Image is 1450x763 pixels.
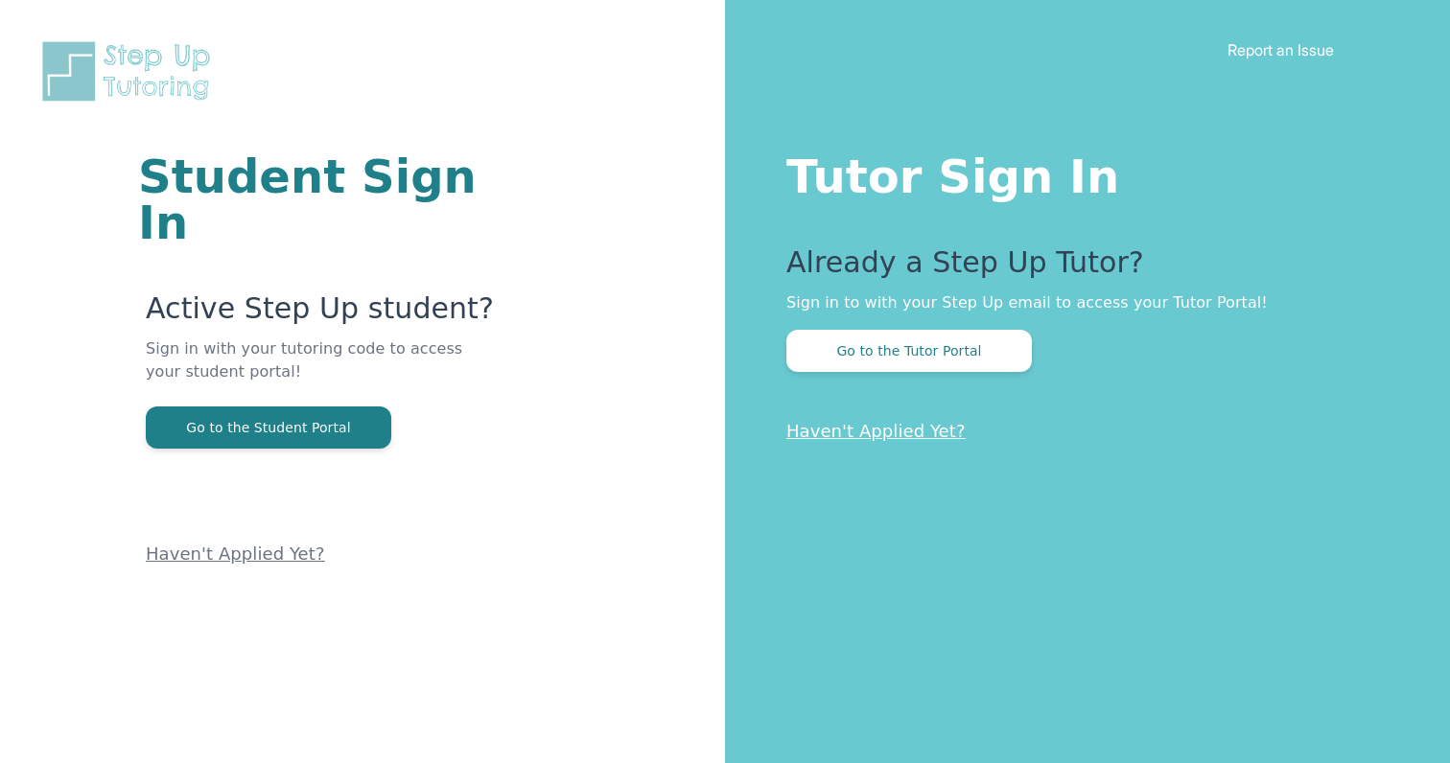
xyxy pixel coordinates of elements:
h1: Student Sign In [138,153,495,245]
a: Go to the Tutor Portal [786,341,1032,359]
p: Already a Step Up Tutor? [786,245,1373,291]
img: Step Up Tutoring horizontal logo [38,38,222,104]
p: Sign in to with your Step Up email to access your Tutor Portal! [786,291,1373,314]
p: Active Step Up student? [146,291,495,337]
button: Go to the Tutor Portal [786,330,1032,372]
a: Go to the Student Portal [146,418,391,436]
h1: Tutor Sign In [786,146,1373,199]
a: Report an Issue [1228,40,1334,59]
button: Go to the Student Portal [146,406,391,449]
a: Haven't Applied Yet? [146,543,325,564]
p: Sign in with your tutoring code to access your student portal! [146,337,495,406]
a: Haven't Applied Yet? [786,421,966,441]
